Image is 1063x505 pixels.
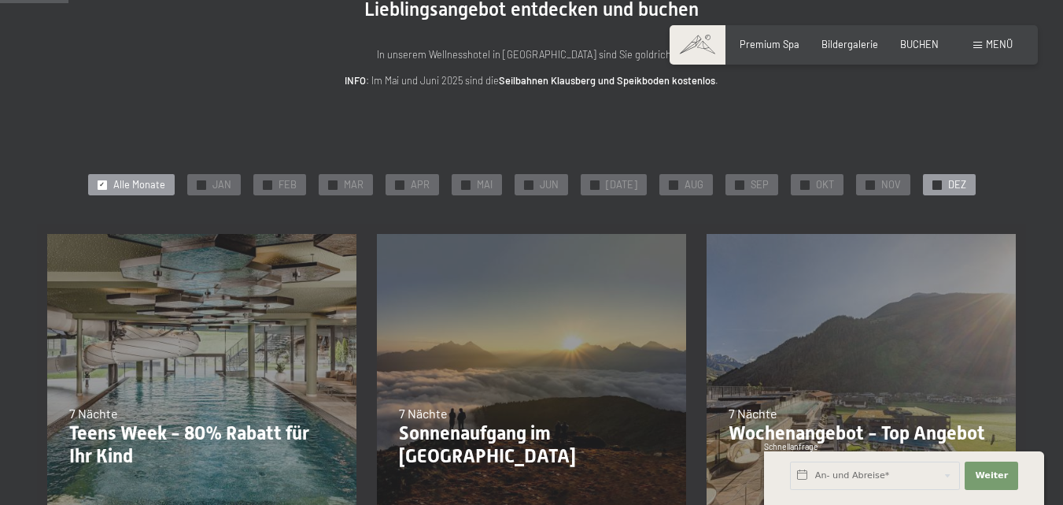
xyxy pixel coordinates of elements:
span: SEP [751,178,769,192]
span: ✓ [934,180,939,189]
span: [DATE] [606,178,637,192]
p: Sonnenaufgang im [GEOGRAPHIC_DATA] [399,422,664,468]
span: ✓ [264,180,270,189]
span: ✓ [526,180,531,189]
a: Bildergalerie [821,38,878,50]
a: BUCHEN [900,38,939,50]
strong: Seilbahnen Klausberg und Speikboden kostenlos [499,74,715,87]
span: Alle Monate [113,178,165,192]
a: Premium Spa [740,38,799,50]
span: ✓ [670,180,676,189]
span: MAR [344,178,364,192]
p: : Im Mai und Juni 2025 sind die . [217,72,847,88]
p: Wochenangebot - Top Angebot [729,422,994,445]
span: ✓ [463,180,468,189]
span: ✓ [736,180,742,189]
span: Schnellanfrage [764,442,818,451]
span: JAN [212,178,231,192]
strong: INFO [345,74,366,87]
span: Weiter [975,470,1008,482]
button: Weiter [965,462,1018,490]
span: MAI [477,178,493,192]
span: ✓ [867,180,873,189]
span: Menü [986,38,1013,50]
span: ✓ [99,180,105,189]
span: ✓ [802,180,807,189]
span: OKT [816,178,834,192]
span: ✓ [330,180,335,189]
span: 7 Nächte [69,406,118,421]
p: In unserem Wellnesshotel in [GEOGRAPHIC_DATA] sind Sie goldrichtig. [217,46,847,62]
span: AUG [685,178,703,192]
span: FEB [279,178,297,192]
span: APR [411,178,430,192]
span: 7 Nächte [729,406,777,421]
span: DEZ [948,178,966,192]
span: ✓ [397,180,402,189]
span: 7 Nächte [399,406,448,421]
span: NOV [881,178,901,192]
span: ✓ [198,180,204,189]
span: JUN [540,178,559,192]
p: Teens Week - 80% Rabatt für Ihr Kind [69,422,334,468]
span: ✓ [592,180,597,189]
